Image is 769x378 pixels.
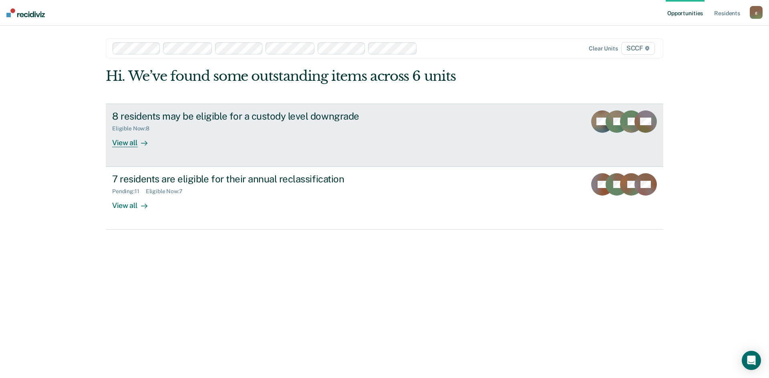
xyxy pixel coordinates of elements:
[146,188,189,195] div: Eligible Now : 7
[106,68,552,84] div: Hi. We’ve found some outstanding items across 6 units
[106,167,663,230] a: 7 residents are eligible for their annual reclassificationPending:11Eligible Now:7View all
[112,188,146,195] div: Pending : 11
[621,42,655,55] span: SCCF
[112,173,393,185] div: 7 residents are eligible for their annual reclassification
[112,132,157,147] div: View all
[112,195,157,210] div: View all
[742,351,761,370] div: Open Intercom Messenger
[589,45,618,52] div: Clear units
[106,104,663,167] a: 8 residents may be eligible for a custody level downgradeEligible Now:8View all
[112,110,393,122] div: 8 residents may be eligible for a custody level downgrade
[112,125,156,132] div: Eligible Now : 8
[750,6,763,19] button: g
[6,8,45,17] img: Recidiviz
